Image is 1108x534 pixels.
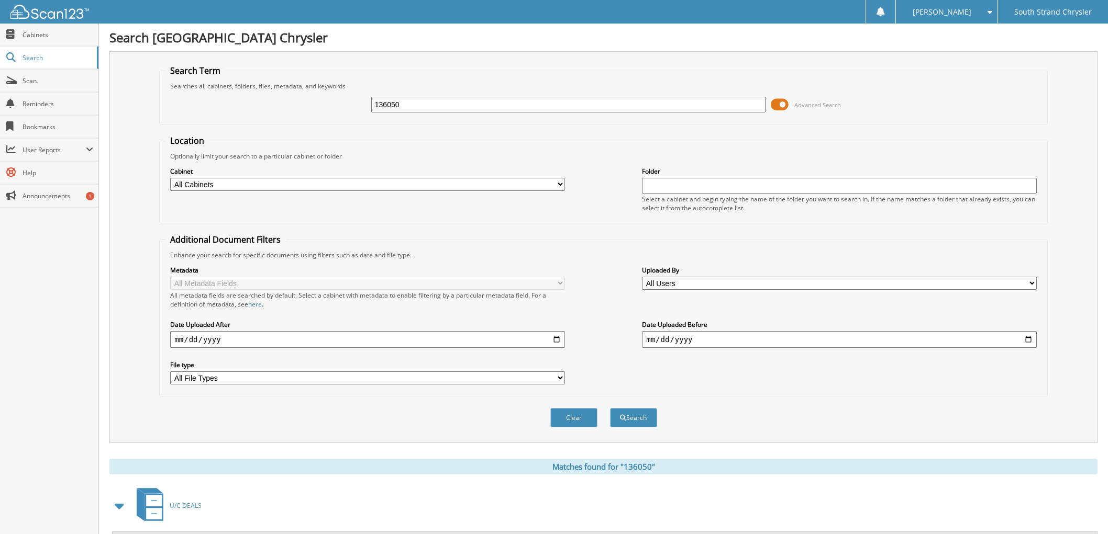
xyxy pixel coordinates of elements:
[170,360,564,369] label: File type
[248,300,262,309] a: here
[23,122,93,131] span: Bookmarks
[23,191,93,200] span: Announcements
[23,30,93,39] span: Cabinets
[610,408,657,427] button: Search
[23,76,93,85] span: Scan
[165,65,226,76] legend: Search Term
[86,192,94,200] div: 1
[165,251,1041,259] div: Enhance your search for specific documents using filters such as date and file type.
[642,331,1036,348] input: end
[794,101,841,109] span: Advanced Search
[170,320,564,329] label: Date Uploaded After
[10,5,89,19] img: scan123-logo-white.svg
[1014,9,1092,15] span: South Strand Chrysler
[642,266,1036,275] label: Uploaded By
[130,485,202,526] a: U/C DEALS
[642,195,1036,212] div: Select a cabinet and begin typing the name of the folder you want to search in. If the name match...
[913,9,971,15] span: [PERSON_NAME]
[165,82,1041,90] div: Searches all cabinets, folders, files, metadata, and keywords
[165,135,209,146] legend: Location
[550,408,597,427] button: Clear
[23,53,92,62] span: Search
[170,291,564,309] div: All metadata fields are searched by default. Select a cabinet with metadata to enable filtering b...
[170,167,564,176] label: Cabinet
[109,459,1098,474] div: Matches found for "136050"
[165,152,1041,161] div: Optionally limit your search to a particular cabinet or folder
[23,145,86,154] span: User Reports
[23,99,93,108] span: Reminders
[642,320,1036,329] label: Date Uploaded Before
[23,168,93,177] span: Help
[109,29,1098,46] h1: Search [GEOGRAPHIC_DATA] Chrysler
[165,234,286,245] legend: Additional Document Filters
[170,501,202,510] span: U/C DEALS
[642,167,1036,176] label: Folder
[170,266,564,275] label: Metadata
[170,331,564,348] input: start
